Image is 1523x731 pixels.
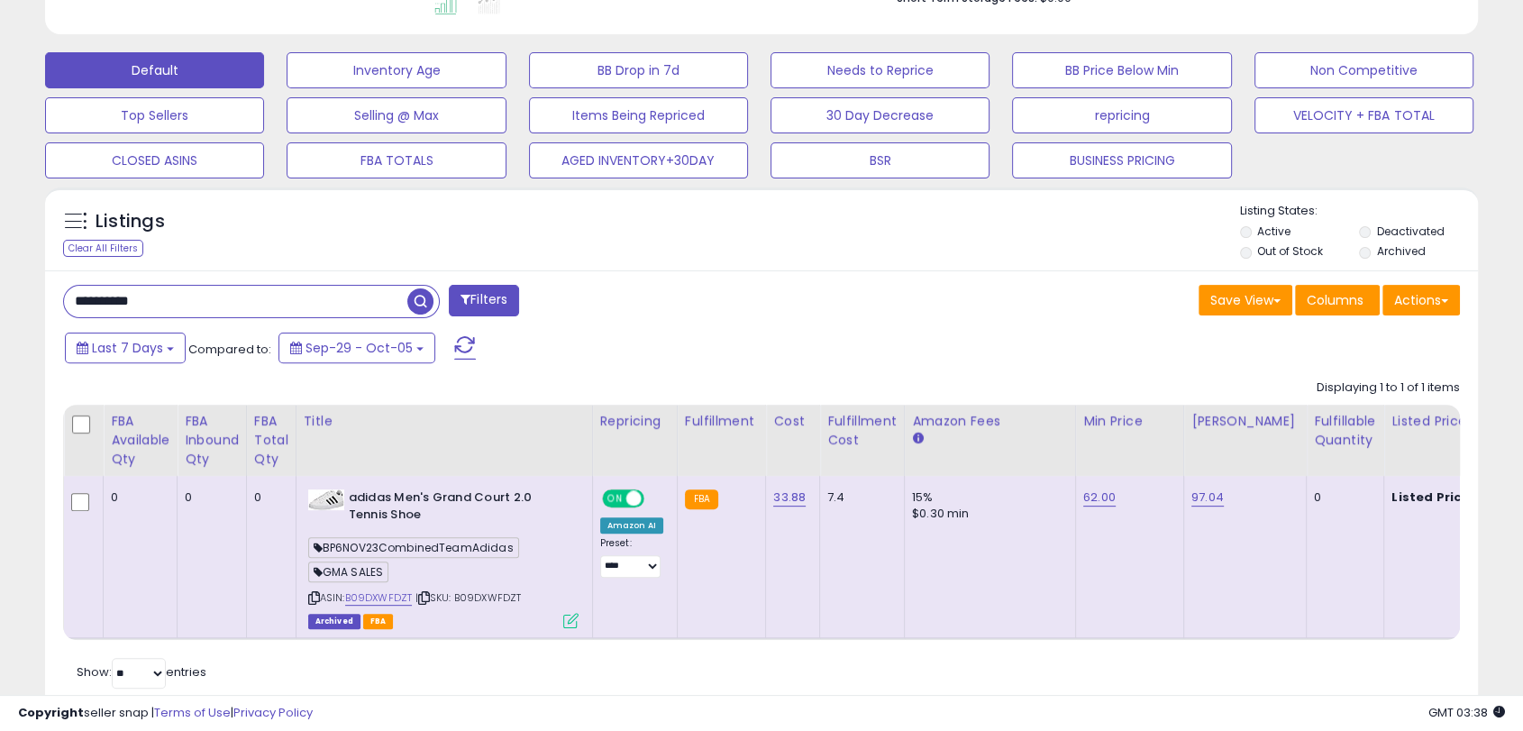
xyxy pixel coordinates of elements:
div: FBA Total Qty [254,412,288,469]
div: Cost [773,412,812,431]
a: Privacy Policy [233,704,313,721]
h5: Listings [96,209,165,234]
a: 33.88 [773,489,806,507]
div: 7.4 [827,489,890,506]
span: FBA [363,614,394,629]
span: Listings that have been deleted from Seller Central [308,614,360,629]
button: Actions [1382,285,1460,315]
button: BB Drop in 7d [529,52,748,88]
button: Inventory Age [287,52,506,88]
div: [PERSON_NAME] [1191,412,1299,431]
div: Repricing [600,412,670,431]
div: Clear All Filters [63,240,143,257]
span: OFF [641,491,670,507]
span: Show: entries [77,663,206,681]
button: repricing [1012,97,1231,133]
a: 97.04 [1191,489,1224,507]
button: VELOCITY + FBA TOTAL [1254,97,1473,133]
button: AGED INVENTORY+30DAY [529,142,748,178]
div: $0.30 min [912,506,1062,522]
span: 2025-10-13 03:38 GMT [1428,704,1505,721]
div: Amazon Fees [912,412,1068,431]
button: Default [45,52,264,88]
div: Min Price [1083,412,1176,431]
label: Archived [1377,243,1426,259]
span: GMA SALES [308,562,389,582]
div: Amazon AI [600,517,663,534]
small: Amazon Fees. [912,431,923,447]
div: Preset: [600,537,663,578]
img: 31FT4LX2KKL._SL40_.jpg [308,489,344,510]
span: Columns [1307,291,1363,309]
span: ON [604,491,626,507]
b: Listed Price: [1391,489,1473,506]
button: Save View [1199,285,1292,315]
div: Fulfillment Cost [827,412,897,450]
label: Deactivated [1377,224,1445,239]
span: Sep-29 - Oct-05 [306,339,413,357]
div: 0 [1314,489,1370,506]
div: FBA Available Qty [111,412,169,469]
button: FBA TOTALS [287,142,506,178]
b: adidas Men's Grand Court 2.0 Tennis Shoe [349,489,568,527]
button: BB Price Below Min [1012,52,1231,88]
button: CLOSED ASINS [45,142,264,178]
span: Compared to: [188,341,271,358]
button: Non Competitive [1254,52,1473,88]
div: Fulfillable Quantity [1314,412,1376,450]
button: 30 Day Decrease [771,97,989,133]
label: Active [1257,224,1290,239]
small: FBA [685,489,718,509]
span: | SKU: B09DXWFDZT [415,590,521,605]
div: 0 [254,489,282,506]
button: Needs to Reprice [771,52,989,88]
button: BUSINESS PRICING [1012,142,1231,178]
div: 0 [111,489,163,506]
label: Out of Stock [1257,243,1323,259]
a: 62.00 [1083,489,1116,507]
button: Sep-29 - Oct-05 [278,333,435,363]
strong: Copyright [18,704,84,721]
button: Last 7 Days [65,333,186,363]
div: seller snap | | [18,705,313,722]
span: BP6NOV23CombinedTeamAdidas [308,537,519,558]
span: Last 7 Days [92,339,163,357]
div: 15% [912,489,1062,506]
div: Title [304,412,585,431]
div: FBA inbound Qty [185,412,239,469]
button: Selling @ Max [287,97,506,133]
div: Displaying 1 to 1 of 1 items [1317,379,1460,397]
div: 0 [185,489,233,506]
button: Items Being Repriced [529,97,748,133]
p: Listing States: [1240,203,1478,220]
div: ASIN: [308,489,579,626]
button: Top Sellers [45,97,264,133]
button: BSR [771,142,989,178]
a: Terms of Use [154,704,231,721]
button: Columns [1295,285,1380,315]
a: B09DXWFDZT [345,590,413,606]
div: Fulfillment [685,412,758,431]
button: Filters [449,285,519,316]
